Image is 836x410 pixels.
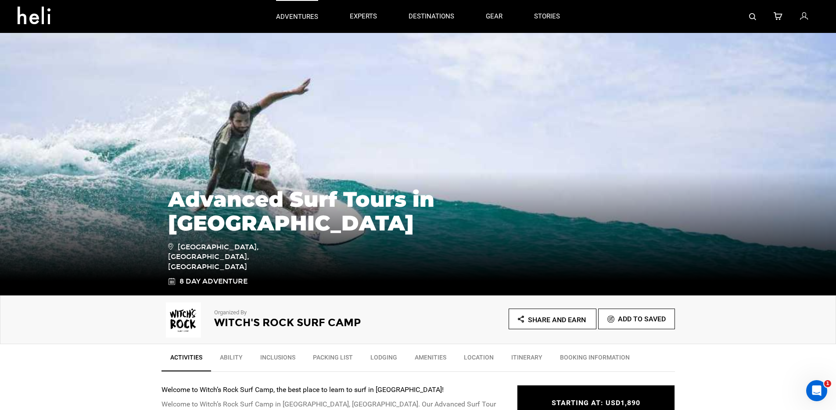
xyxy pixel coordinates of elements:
img: search-bar-icon.svg [749,13,756,20]
strong: Welcome to Witch’s Rock Surf Camp, the best place to learn to surf in [GEOGRAPHIC_DATA]! [161,385,444,394]
span: STARTING AT: USD1,890 [552,399,640,407]
a: Packing List [304,349,362,370]
img: e28107ea33ff8450f0318bc4068e2492.png [161,302,205,338]
p: experts [350,12,377,21]
p: destinations [409,12,454,21]
h2: Witch's Rock Surf Camp [214,317,394,328]
a: Ability [211,349,251,370]
span: 1 [824,380,831,387]
span: [GEOGRAPHIC_DATA], [GEOGRAPHIC_DATA], [GEOGRAPHIC_DATA] [168,241,293,273]
span: Add To Saved [618,315,666,323]
a: Amenities [406,349,455,370]
a: Itinerary [502,349,551,370]
p: adventures [276,12,318,22]
a: Activities [161,349,211,371]
a: Inclusions [251,349,304,370]
h1: Advanced Surf Tours in [GEOGRAPHIC_DATA] [168,187,668,235]
span: Share and Earn [528,316,586,324]
a: BOOKING INFORMATION [551,349,639,370]
p: Organized By [214,309,394,317]
a: Location [455,349,502,370]
iframe: Intercom live chat [806,380,827,401]
a: Lodging [362,349,406,370]
span: 8 Day Adventure [179,277,248,287]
